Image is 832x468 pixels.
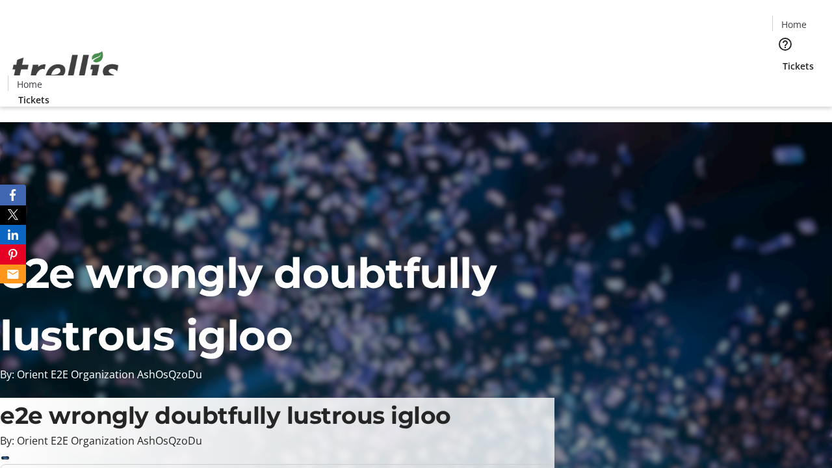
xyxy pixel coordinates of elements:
a: Tickets [772,59,824,73]
a: Home [773,18,814,31]
span: Home [17,77,42,91]
a: Tickets [8,93,60,107]
button: Cart [772,73,798,99]
span: Tickets [18,93,49,107]
a: Home [8,77,50,91]
img: Orient E2E Organization AshOsQzoDu's Logo [8,37,123,102]
button: Help [772,31,798,57]
span: Tickets [783,59,814,73]
span: Home [781,18,807,31]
